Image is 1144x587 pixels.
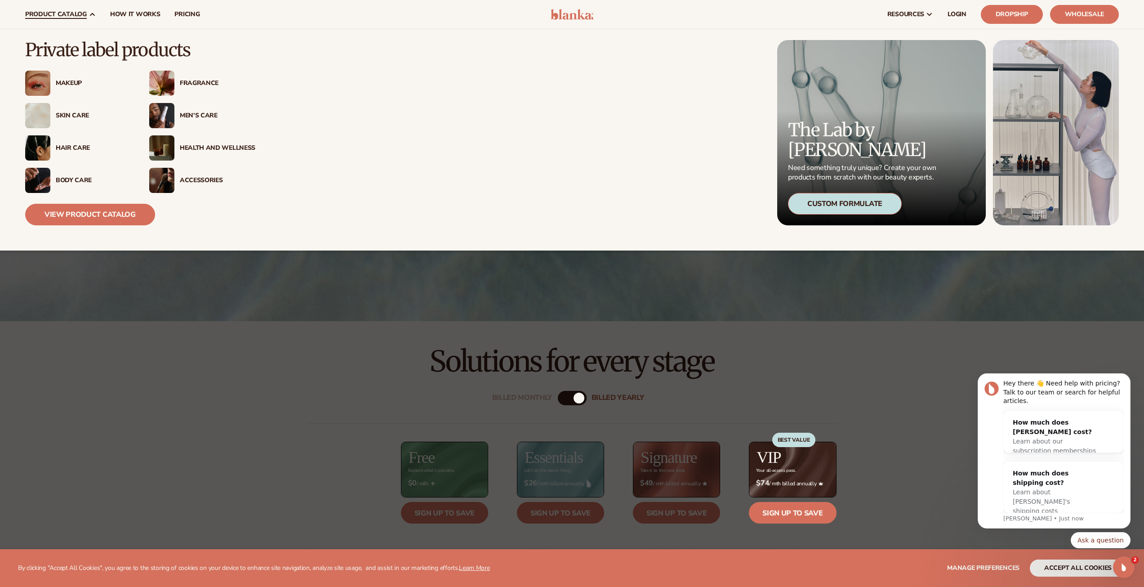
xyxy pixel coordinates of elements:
[993,40,1119,225] img: Female in lab with equipment.
[180,177,255,184] div: Accessories
[757,449,781,466] h2: VIP
[25,11,87,18] span: product catalog
[1113,556,1135,578] iframe: Intercom live chat
[25,71,131,96] a: Female with glitter eye makeup. Makeup
[56,80,131,87] div: Makeup
[592,394,644,403] div: billed Yearly
[459,564,490,572] a: Learn More
[180,112,255,120] div: Men’s Care
[749,442,836,497] img: VIP_BG_199964bd-3653-43bc-8a67-789d2d7717b9.jpg
[25,135,50,161] img: Female hair pulled back with clips.
[149,168,255,193] a: Female with makeup brush. Accessories
[56,112,131,120] div: Skin Care
[180,80,255,87] div: Fragrance
[56,144,131,152] div: Hair Care
[887,11,924,18] span: resources
[492,394,552,403] div: Billed Monthly
[772,433,815,447] div: BEST VALUE
[56,177,131,184] div: Body Care
[819,481,823,486] img: Crown_2d87c031-1b5a-4345-8312-a4356ddcde98.png
[756,479,829,488] span: / mth billed annually
[25,168,131,193] a: Male hand applying moisturizer. Body Care
[149,103,255,128] a: Male holding moisturizer bottle. Men’s Care
[788,163,939,182] p: Need something truly unique? Create your own products from scratch with our beauty experts.
[25,135,131,161] a: Female hair pulled back with clips. Hair Care
[756,468,796,473] div: Your all-access pass.
[1131,556,1139,564] span: 2
[149,135,255,161] a: Candles and incense on table. Health And Wellness
[25,40,255,60] p: Private label products
[964,371,1144,583] iframe: Intercom notifications message
[25,71,50,96] img: Female with glitter eye makeup.
[756,479,769,488] strong: $74
[788,193,902,215] div: Custom Formulate
[149,168,174,193] img: Female with makeup brush.
[981,5,1043,24] a: Dropship
[180,144,255,152] div: Health And Wellness
[174,11,200,18] span: pricing
[948,11,966,18] span: LOGIN
[947,564,1019,572] span: Manage preferences
[25,103,50,128] img: Cream moisturizer swatch.
[761,544,825,560] span: 15% off all products
[25,204,155,225] a: View Product Catalog
[149,135,174,161] img: Candles and incense on table.
[25,168,50,193] img: Male hand applying moisturizer.
[149,71,255,96] a: Pink blooming flower. Fragrance
[149,103,174,128] img: Male holding moisturizer bottle.
[551,9,593,20] img: logo
[788,120,939,160] p: The Lab by [PERSON_NAME]
[18,565,490,572] p: By clicking "Accept All Cookies", you agree to the storing of cookies on your device to enhance s...
[1050,5,1119,24] a: Wholesale
[947,560,1019,577] button: Manage preferences
[110,11,160,18] span: How It Works
[777,40,986,225] a: Microscopic product formula. The Lab by [PERSON_NAME] Need something truly unique? Create your ow...
[25,103,131,128] a: Cream moisturizer swatch. Skin Care
[149,71,174,96] img: Pink blooming flower.
[749,502,836,524] a: Sign up to save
